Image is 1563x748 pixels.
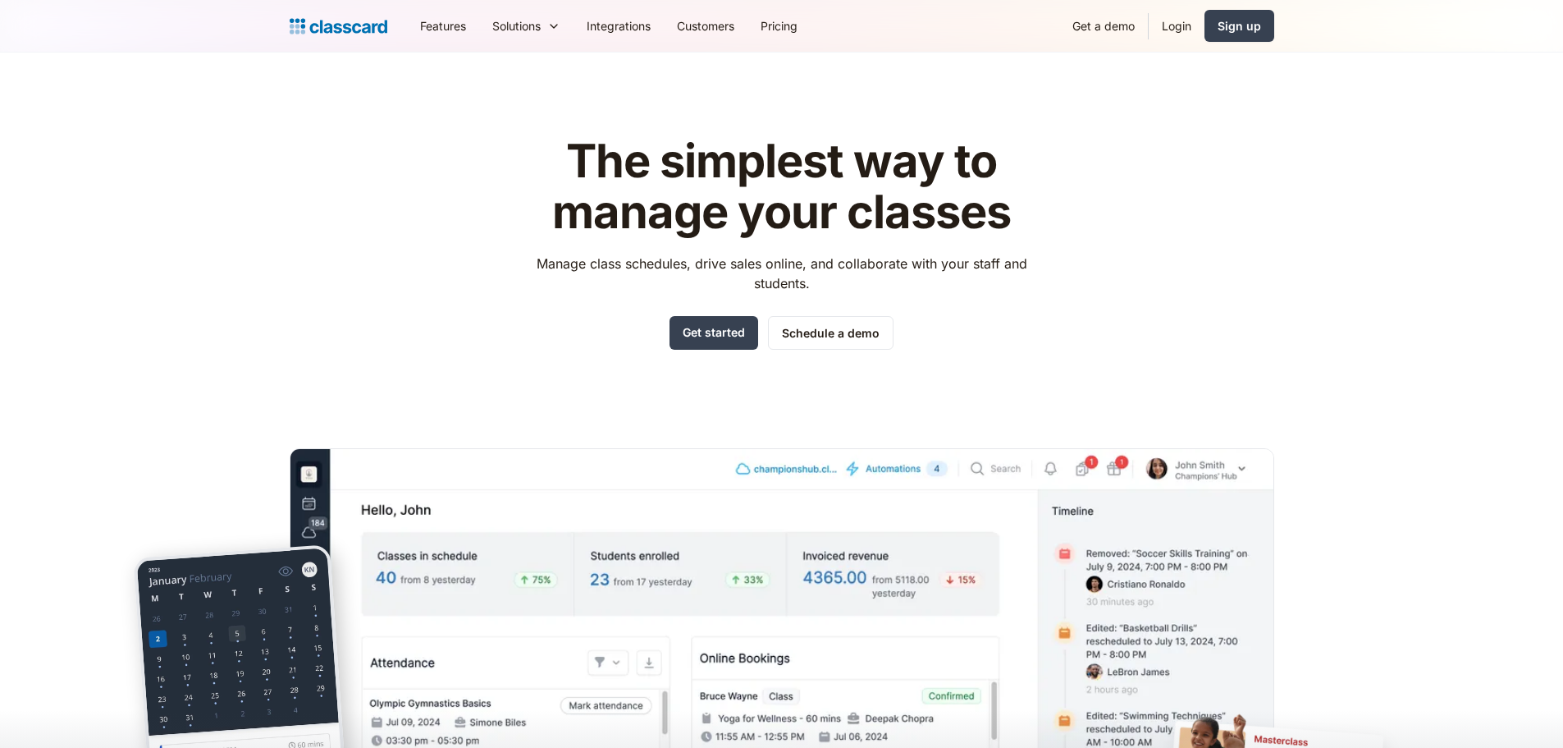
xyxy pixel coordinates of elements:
p: Manage class schedules, drive sales online, and collaborate with your staff and students. [521,254,1042,293]
a: Customers [664,7,747,44]
a: home [290,15,387,38]
div: Sign up [1218,17,1261,34]
div: Solutions [479,7,574,44]
a: Pricing [747,7,811,44]
a: Get started [670,316,758,350]
a: Schedule a demo [768,316,893,350]
a: Get a demo [1059,7,1148,44]
a: Login [1149,7,1204,44]
h1: The simplest way to manage your classes [521,136,1042,237]
a: Features [407,7,479,44]
div: Solutions [492,17,541,34]
a: Integrations [574,7,664,44]
a: Sign up [1204,10,1274,42]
